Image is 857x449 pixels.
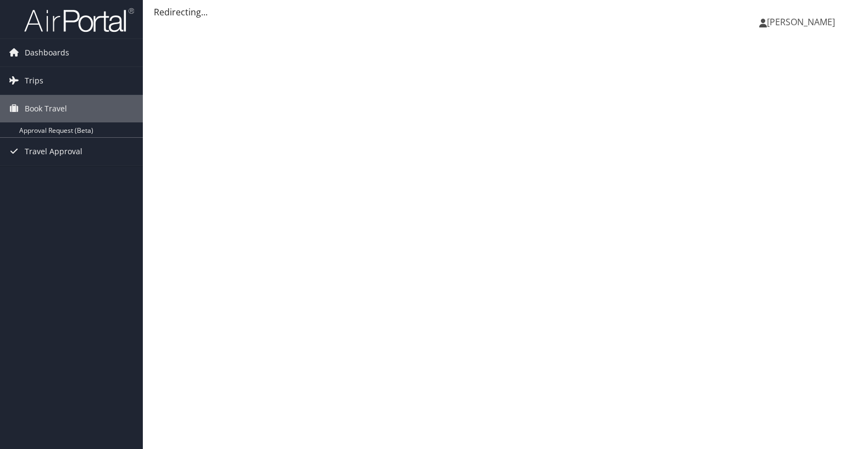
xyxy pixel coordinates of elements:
[25,67,43,94] span: Trips
[154,5,846,19] div: Redirecting...
[25,95,67,122] span: Book Travel
[759,5,846,38] a: [PERSON_NAME]
[25,39,69,66] span: Dashboards
[25,138,82,165] span: Travel Approval
[767,16,835,28] span: [PERSON_NAME]
[24,7,134,33] img: airportal-logo.png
